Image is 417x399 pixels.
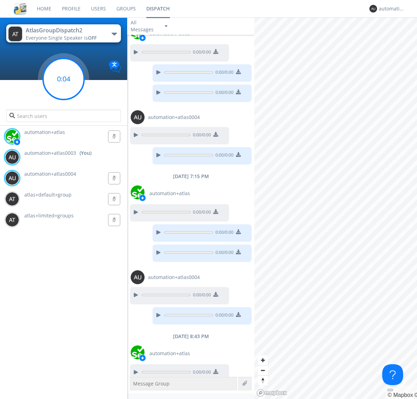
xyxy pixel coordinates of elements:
span: atlas+default+group [24,191,72,198]
img: d2d01cd9b4174d08988066c6d424eccd [131,185,145,199]
div: [DATE] 7:15 PM [127,173,254,180]
img: 373638.png [369,5,377,13]
span: 0:00 / 0:00 [190,132,211,139]
span: 0:00 / 0:00 [213,229,234,237]
span: 0:00 / 0:00 [190,209,211,217]
div: [DATE] 8:43 PM [127,333,254,340]
span: 0:00 / 0:00 [213,312,234,320]
span: 0:00 / 0:00 [213,249,234,257]
input: Search users [6,110,121,122]
span: automation+atlas0004 [24,170,76,177]
img: download media button [236,69,241,74]
span: automation+atlas [24,129,65,135]
span: Reset bearing to north [258,376,268,385]
iframe: Toggle Customer Support [382,364,403,385]
img: cddb5a64eb264b2086981ab96f4c1ba7 [14,2,26,15]
img: download media button [236,249,241,254]
span: automation+atlas0004 [148,274,200,281]
img: 373638.png [5,192,19,206]
img: download media button [236,312,241,317]
span: OFF [88,34,97,41]
img: download media button [236,229,241,234]
span: 0:00 / 0:00 [190,369,211,377]
span: 0:00 / 0:00 [190,292,211,300]
img: download media button [213,132,218,137]
img: 373638.png [8,26,22,41]
img: 373638.png [5,171,19,185]
img: download media button [236,89,241,94]
span: 0:00 / 0:00 [190,49,211,57]
span: 0:00 / 0:00 [213,152,234,160]
span: automation+atlas [149,350,190,357]
span: automation+atlas0003 [24,150,76,157]
div: All Messages [131,19,158,33]
div: (You) [80,150,91,157]
button: AtlasGroupDispatch2Everyone·Single Speaker isOFF [6,24,121,42]
a: Mapbox logo [256,389,287,397]
img: d2d01cd9b4174d08988066c6d424eccd [5,129,19,143]
a: Mapbox [387,392,413,398]
span: atlas+limited+groups [24,212,74,219]
button: Reset bearing to north [258,375,268,385]
img: download media button [213,292,218,297]
span: 0:00 / 0:00 [213,89,234,97]
button: Zoom out [258,365,268,375]
img: download media button [213,209,218,214]
img: 373638.png [5,150,19,164]
img: download media button [213,49,218,54]
span: automation+atlas [149,190,190,197]
div: AtlasGroupDispatch2 [26,26,104,34]
img: caret-down-sm.svg [165,25,167,27]
img: download media button [236,152,241,157]
img: d2d01cd9b4174d08988066c6d424eccd [131,345,145,359]
div: Everyone · [26,34,104,41]
button: Zoom in [258,355,268,365]
span: automation+atlas0004 [148,114,200,121]
img: 373638.png [131,110,145,124]
img: 373638.png [5,213,19,227]
span: 0:00 / 0:00 [213,69,234,77]
button: Toggle attribution [387,389,393,391]
img: Translation enabled [109,61,121,73]
span: Single Speaker is [48,34,97,41]
img: download media button [213,369,218,374]
img: 373638.png [131,270,145,284]
div: automation+atlas0003 [379,5,405,12]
